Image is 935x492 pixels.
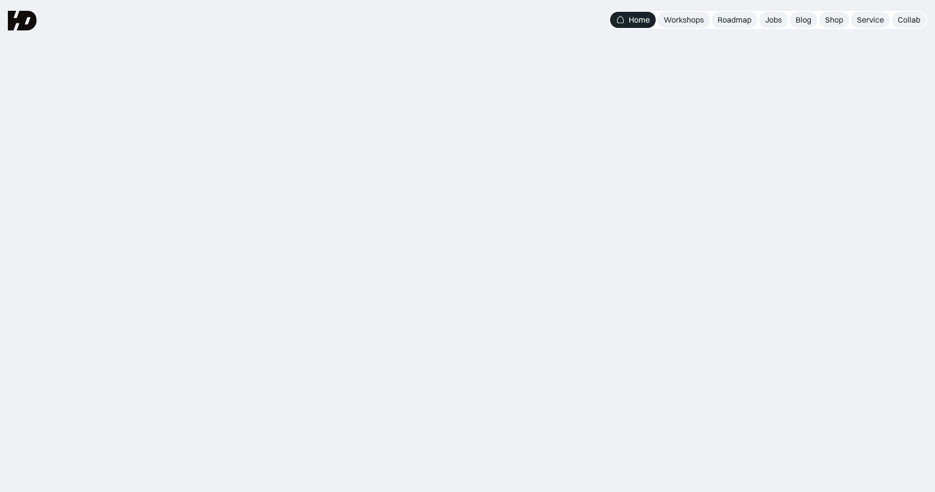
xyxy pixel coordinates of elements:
[664,15,704,25] div: Workshops
[718,15,751,25] div: Roadmap
[658,12,710,28] a: Workshops
[825,15,843,25] div: Shop
[851,12,890,28] a: Service
[892,12,926,28] a: Collab
[898,15,920,25] div: Collab
[857,15,884,25] div: Service
[712,12,757,28] a: Roadmap
[759,12,788,28] a: Jobs
[765,15,782,25] div: Jobs
[796,15,811,25] div: Blog
[629,15,650,25] div: Home
[819,12,849,28] a: Shop
[790,12,817,28] a: Blog
[610,12,656,28] a: Home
